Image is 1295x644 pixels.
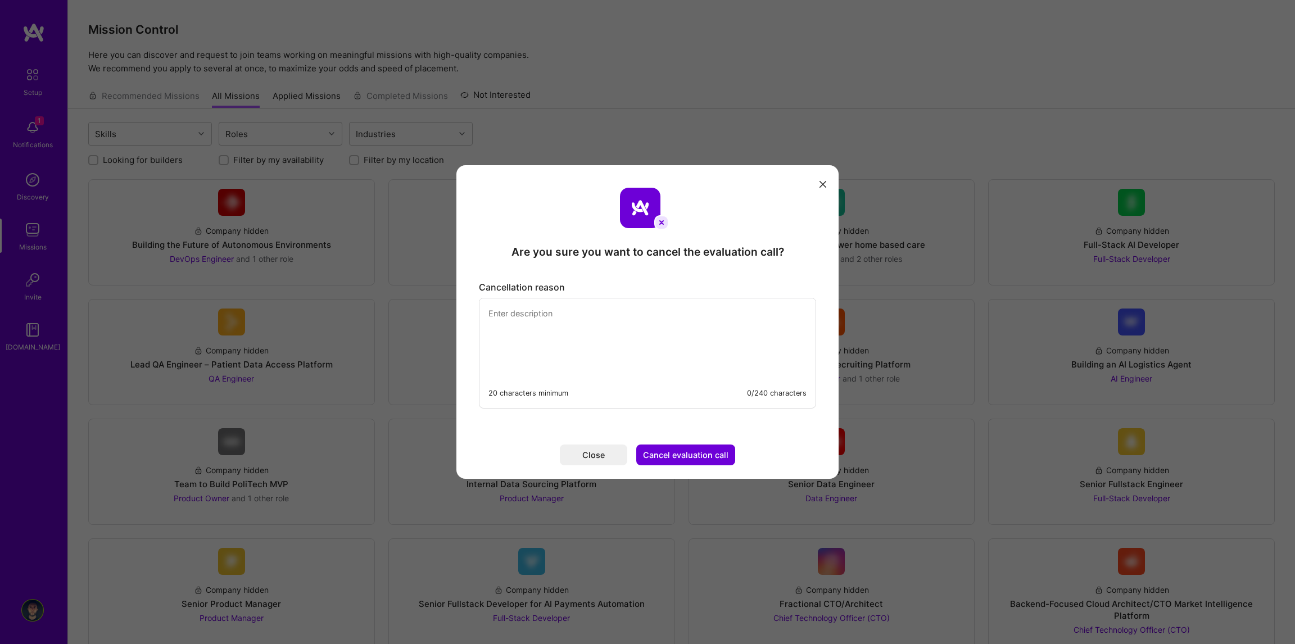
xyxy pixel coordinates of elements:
[654,215,669,230] img: cancel icon
[456,165,839,479] div: modal
[479,282,816,293] div: Cancellation reason
[488,387,568,399] div: 20 characters minimum
[747,387,807,399] div: 0/240 characters
[620,188,660,228] img: aTeam logo
[819,181,826,188] i: icon Close
[560,445,627,465] button: Close
[511,244,784,259] div: Are you sure you want to cancel the evaluation call?
[636,445,735,465] button: Cancel evaluation call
